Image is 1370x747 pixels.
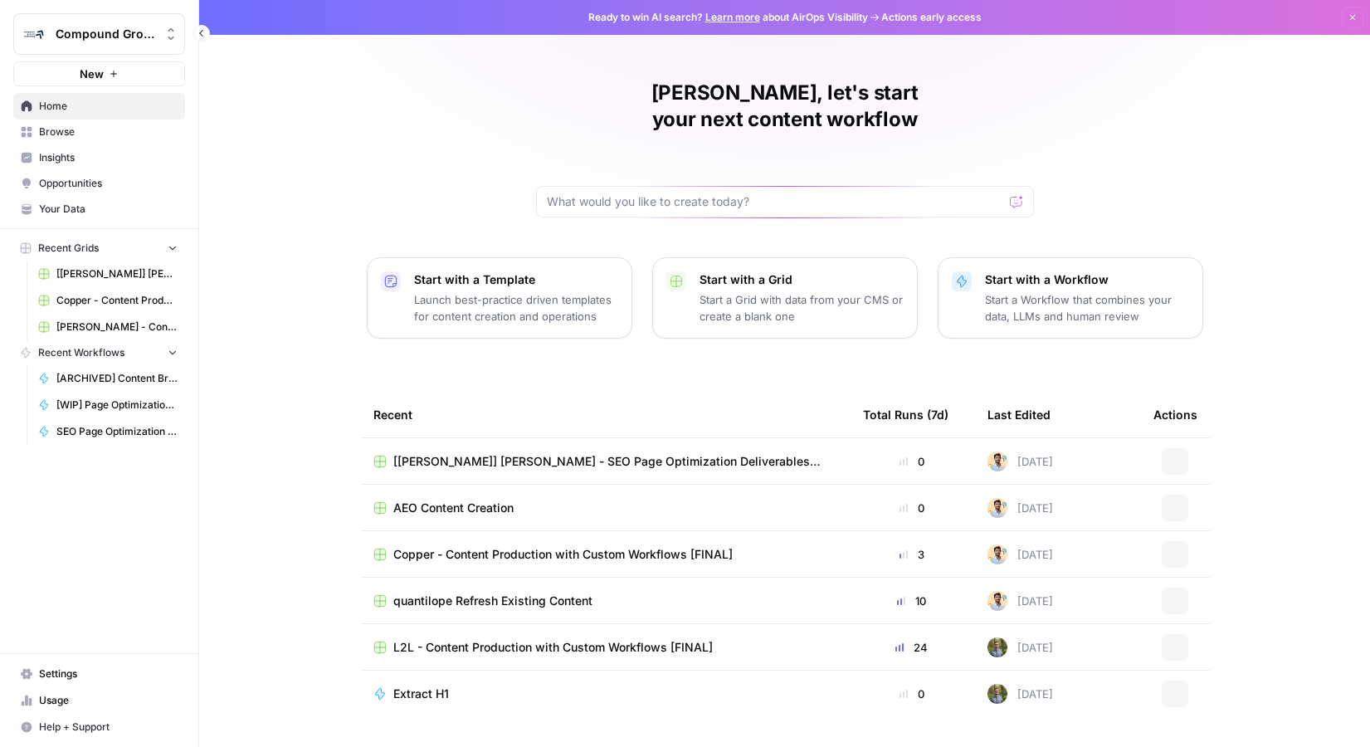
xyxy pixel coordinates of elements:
div: Actions [1153,392,1197,437]
div: [DATE] [987,637,1053,657]
div: 0 [863,686,961,702]
div: [DATE] [987,684,1053,704]
span: L2L - Content Production with Custom Workflows [FINAL] [393,639,713,656]
div: Recent [373,392,836,437]
a: Opportunities [13,170,185,197]
a: SEO Page Optimization [MV Version] [31,418,185,445]
button: New [13,61,185,86]
span: [PERSON_NAME] - Content Producton with Custom Workflows [FINAL] [56,320,178,334]
a: Learn more [705,11,760,23]
span: Copper - Content Production with Custom Workflows [FINAL] [393,546,733,563]
img: lbvmmv95rfn6fxquksmlpnk8be0v [987,544,1007,564]
button: Help + Support [13,714,185,740]
span: Ready to win AI search? about AirOps Visibility [588,10,868,25]
p: Start a Grid with data from your CMS or create a blank one [700,291,904,325]
span: Extract H1 [393,686,449,702]
img: lbvmmv95rfn6fxquksmlpnk8be0v [987,452,1007,471]
p: Start with a Template [414,271,618,288]
img: Compound Growth Logo [19,19,49,49]
a: Browse [13,119,185,145]
span: Help + Support [39,720,178,735]
a: [[PERSON_NAME]] [PERSON_NAME] - SEO Page Optimization Deliverables [FINAL] [31,261,185,287]
span: Your Data [39,202,178,217]
img: lbvmmv95rfn6fxquksmlpnk8be0v [987,498,1007,518]
span: quantilope Refresh Existing Content [393,593,592,609]
span: [[PERSON_NAME]] [PERSON_NAME] - SEO Page Optimization Deliverables [FINAL] [56,266,178,281]
a: Extract H1 [373,686,836,702]
span: [ARCHIVED] Content Briefs w. Knowledge Base - INCOMPLETE [56,371,178,386]
div: [DATE] [987,452,1053,471]
a: Insights [13,144,185,171]
div: [DATE] [987,544,1053,564]
div: 0 [863,500,961,516]
a: [[PERSON_NAME]] [PERSON_NAME] - SEO Page Optimization Deliverables [FINAL] [373,453,836,470]
span: [[PERSON_NAME]] [PERSON_NAME] - SEO Page Optimization Deliverables [FINAL] [393,453,836,470]
span: Insights [39,150,178,165]
span: [WIP] Page Optimization for URL in Staging [56,398,178,413]
button: Recent Workflows [13,340,185,365]
span: Browse [39,124,178,139]
button: Workspace: Compound Growth [13,13,185,55]
a: [WIP] Page Optimization for URL in Staging [31,392,185,418]
span: AEO Content Creation [393,500,514,516]
span: Usage [39,693,178,708]
button: Start with a GridStart a Grid with data from your CMS or create a blank one [652,257,918,339]
div: Total Runs (7d) [863,392,948,437]
a: Home [13,93,185,120]
div: [DATE] [987,498,1053,518]
div: 0 [863,453,961,470]
span: Home [39,99,178,114]
h1: [PERSON_NAME], let's start your next content workflow [536,80,1034,133]
a: L2L - Content Production with Custom Workflows [FINAL] [373,639,836,656]
p: Launch best-practice driven templates for content creation and operations [414,291,618,325]
span: Settings [39,666,178,681]
img: ir1ty8mf6kvc1hjjoy03u9yxuew8 [987,637,1007,657]
a: [PERSON_NAME] - Content Producton with Custom Workflows [FINAL] [31,314,185,340]
a: Copper - Content Production with Custom Workflows [FINAL] [31,287,185,314]
p: Start with a Workflow [985,271,1189,288]
div: 10 [863,593,961,609]
span: Recent Workflows [38,345,124,360]
img: lbvmmv95rfn6fxquksmlpnk8be0v [987,591,1007,611]
div: 24 [863,639,961,656]
button: Start with a WorkflowStart a Workflow that combines your data, LLMs and human review [938,257,1203,339]
span: Compound Growth [56,26,156,42]
a: [ARCHIVED] Content Briefs w. Knowledge Base - INCOMPLETE [31,365,185,392]
span: Copper - Content Production with Custom Workflows [FINAL] [56,293,178,308]
span: SEO Page Optimization [MV Version] [56,424,178,439]
a: Copper - Content Production with Custom Workflows [FINAL] [373,546,836,563]
div: 3 [863,546,961,563]
img: ir1ty8mf6kvc1hjjoy03u9yxuew8 [987,684,1007,704]
a: Usage [13,687,185,714]
button: Recent Grids [13,236,185,261]
a: Settings [13,661,185,687]
span: Actions early access [881,10,982,25]
input: What would you like to create today? [547,193,1003,210]
div: Last Edited [987,392,1051,437]
button: Start with a TemplateLaunch best-practice driven templates for content creation and operations [367,257,632,339]
p: Start a Workflow that combines your data, LLMs and human review [985,291,1189,325]
a: Your Data [13,196,185,222]
p: Start with a Grid [700,271,904,288]
div: [DATE] [987,591,1053,611]
a: AEO Content Creation [373,500,836,516]
span: Opportunities [39,176,178,191]
a: quantilope Refresh Existing Content [373,593,836,609]
span: Recent Grids [38,241,99,256]
span: New [80,66,104,82]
